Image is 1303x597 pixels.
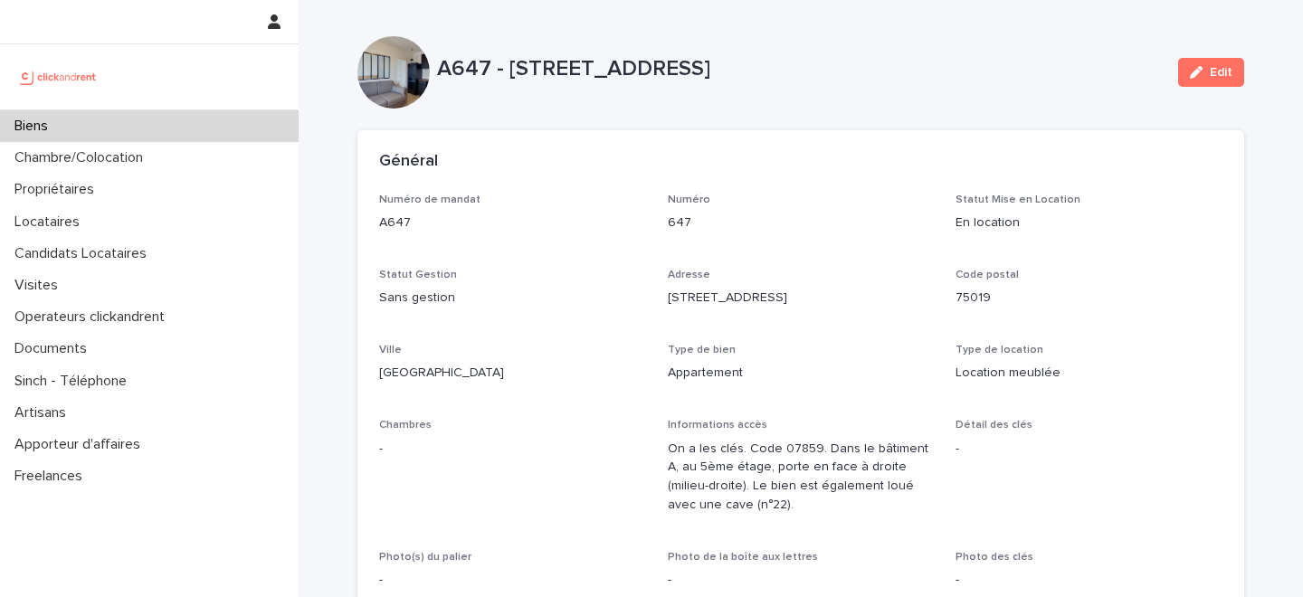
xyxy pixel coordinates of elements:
[668,345,736,355] span: Type de bien
[379,213,646,232] p: A647
[14,59,102,95] img: UCB0brd3T0yccxBKYDjQ
[956,289,1222,308] p: 75019
[956,364,1222,383] p: Location meublée
[379,571,646,590] p: -
[7,340,101,357] p: Documents
[956,270,1019,280] span: Code postal
[379,552,471,563] span: Photo(s) du palier
[379,194,480,205] span: Numéro de mandat
[7,404,81,422] p: Artisans
[379,420,432,431] span: Chambres
[1178,58,1244,87] button: Edit
[668,440,935,515] p: On a les clés. Code 07859. Dans le bâtiment A, au 5ème étage, porte en face à droite (milieu-droi...
[379,440,646,459] p: -
[7,245,161,262] p: Candidats Locataires
[7,213,94,231] p: Locataires
[1210,66,1232,79] span: Edit
[7,118,62,135] p: Biens
[7,468,97,485] p: Freelances
[379,364,646,383] p: [GEOGRAPHIC_DATA]
[668,364,935,383] p: Appartement
[956,552,1033,563] span: Photo des clés
[7,277,72,294] p: Visites
[668,552,818,563] span: Photo de la boîte aux lettres
[7,436,155,453] p: Apporteur d'affaires
[956,571,1222,590] p: -
[668,420,767,431] span: Informations accès
[956,213,1222,232] p: En location
[668,289,935,308] p: [STREET_ADDRESS]
[379,345,402,355] span: Ville
[379,152,438,172] h2: Général
[437,56,1164,82] p: A647 - [STREET_ADDRESS]
[668,194,710,205] span: Numéro
[956,420,1032,431] span: Détail des clés
[379,289,646,308] p: Sans gestion
[7,308,179,326] p: Operateurs clickandrent
[668,571,935,590] p: -
[956,345,1043,355] span: Type de location
[379,270,457,280] span: Statut Gestion
[668,213,935,232] p: 647
[956,440,1222,459] p: -
[668,270,710,280] span: Adresse
[7,181,109,198] p: Propriétaires
[7,373,141,390] p: Sinch - Téléphone
[7,149,157,166] p: Chambre/Colocation
[956,194,1080,205] span: Statut Mise en Location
